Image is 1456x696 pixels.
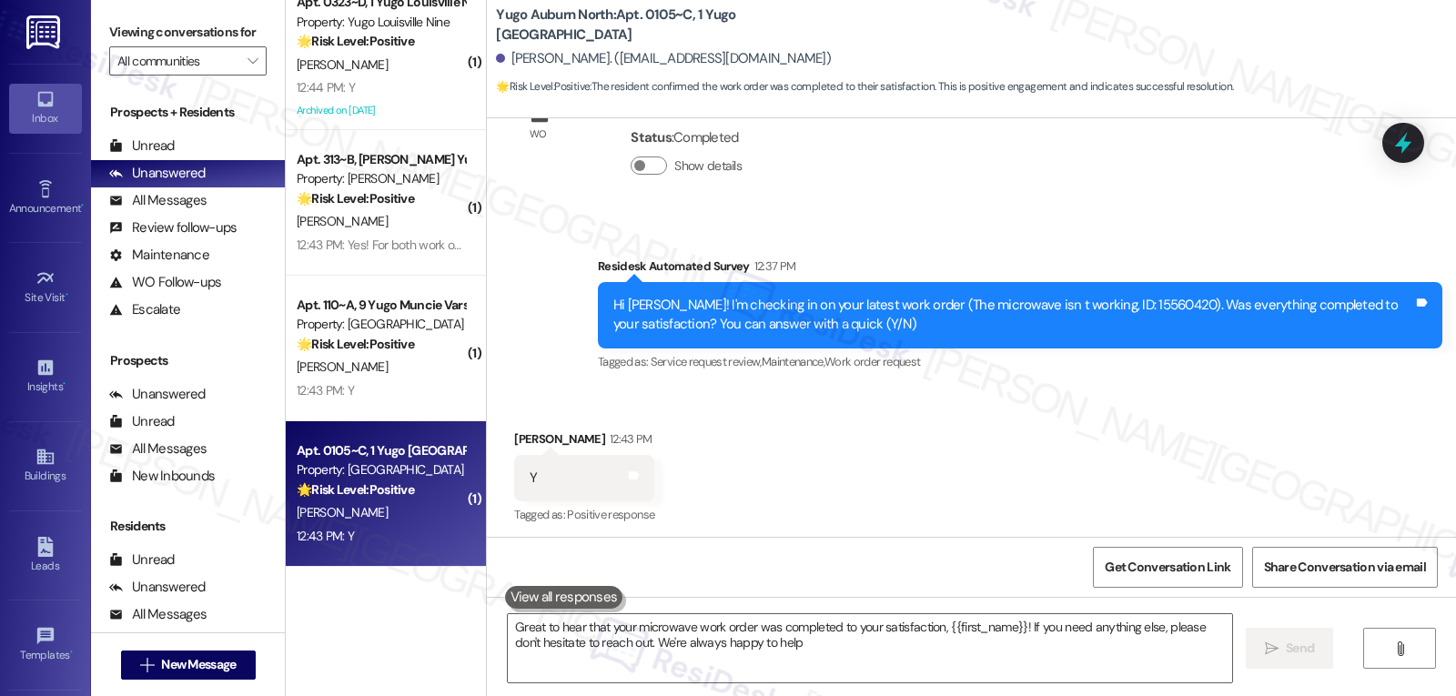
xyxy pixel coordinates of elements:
label: Viewing conversations for [109,18,267,46]
div: WO Follow-ups [109,273,221,292]
div: Escalate [109,300,180,319]
i:  [140,658,154,672]
input: All communities [117,46,238,76]
a: Templates • [9,620,82,670]
span: : The resident confirmed the work order was completed to their satisfaction. This is positive eng... [496,77,1233,96]
strong: 🌟 Risk Level: Positive [297,190,414,207]
div: All Messages [109,605,207,624]
button: Share Conversation via email [1252,547,1438,588]
div: Residesk Automated Survey [598,257,1442,282]
span: [PERSON_NAME] [297,504,388,520]
span: Positive response [567,507,654,522]
a: Site Visit • [9,263,82,312]
span: Share Conversation via email [1264,558,1426,577]
strong: 🌟 Risk Level: Positive [297,481,414,498]
span: Service request review , [651,354,762,369]
div: Y [530,469,537,488]
span: [PERSON_NAME] [297,56,388,73]
div: Unread [109,550,175,570]
span: Get Conversation Link [1105,558,1230,577]
span: Send [1286,639,1314,658]
b: Status [631,128,672,146]
div: Apt. 313~B, [PERSON_NAME] Yugo [PERSON_NAME] [297,150,465,169]
div: New Inbounds [109,467,215,486]
div: [PERSON_NAME] [514,429,654,455]
span: • [70,646,73,659]
div: 12:44 PM: Y [297,79,355,96]
a: Inbox [9,84,82,133]
span: • [81,199,84,212]
div: [PERSON_NAME]. ([EMAIL_ADDRESS][DOMAIN_NAME]) [496,49,831,68]
div: 12:37 PM [750,257,796,276]
i:  [248,54,258,68]
div: Prospects + Residents [91,103,285,122]
div: 12:43 PM: Y [297,382,354,398]
span: • [66,288,68,301]
div: Unread [109,136,175,156]
div: : Completed [631,124,749,152]
a: Insights • [9,352,82,401]
button: New Message [121,651,256,680]
span: New Message [161,655,236,674]
div: 12:43 PM [605,429,652,449]
div: Tagged as: [514,501,654,528]
button: Send [1246,628,1334,669]
span: • [63,378,66,390]
div: Hi [PERSON_NAME]! I'm checking in on your latest work order (The microwave isn t working, ID: 155... [613,296,1413,335]
div: Unanswered [109,578,206,597]
a: Buildings [9,441,82,490]
div: Prospects [91,351,285,370]
a: Leads [9,531,82,580]
div: 12:43 PM: Y [297,528,354,544]
button: Get Conversation Link [1093,547,1242,588]
div: Residents [91,517,285,536]
strong: 🌟 Risk Level: Positive [297,33,414,49]
div: Apt. 0105~C, 1 Yugo [GEOGRAPHIC_DATA] [297,441,465,460]
b: Yugo Auburn North: Apt. 0105~C, 1 Yugo [GEOGRAPHIC_DATA] [496,5,860,45]
div: Maintenance [109,246,209,265]
span: Maintenance , [762,354,824,369]
span: [PERSON_NAME] [297,358,388,375]
i:  [1393,641,1407,656]
div: Archived on [DATE] [295,99,467,122]
img: ResiDesk Logo [26,15,64,49]
strong: 🌟 Risk Level: Positive [496,79,590,94]
div: WO [530,125,547,144]
div: Apt. 110~A, 9 Yugo Muncie Varsity House [297,296,465,315]
label: Show details [674,156,742,176]
div: Unanswered [109,385,206,404]
span: [PERSON_NAME] [297,213,388,229]
div: Property: Yugo Louisville Nine [297,13,465,32]
div: Property: [PERSON_NAME] [297,169,465,188]
strong: 🌟 Risk Level: Positive [297,336,414,352]
div: Tagged as: [598,348,1442,375]
div: All Messages [109,439,207,459]
i:  [1265,641,1279,656]
div: Property: [GEOGRAPHIC_DATA] [297,460,465,479]
div: Unread [109,412,175,431]
div: All Messages [109,191,207,210]
span: Work order request [824,354,920,369]
div: Review follow-ups [109,218,237,237]
textarea: Great to hear that your microwave work order was completed to your satisfaction, {{first_name}}! ... [508,614,1232,682]
div: Property: [GEOGRAPHIC_DATA] [297,315,465,334]
div: Unanswered [109,164,206,183]
div: 12:43 PM: Yes! For both work orders everything was great. [297,237,598,253]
